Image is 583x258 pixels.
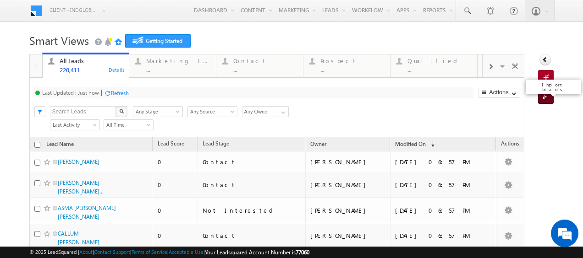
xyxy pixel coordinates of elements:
[203,181,301,189] div: Contact
[198,139,234,150] a: Lead Stage
[407,57,472,64] div: Qualified
[50,121,97,129] span: Last Activity
[233,66,297,73] div: ...
[310,231,386,240] div: [PERSON_NAME]
[390,54,478,77] a: Qualified...
[407,66,472,73] div: ...
[296,249,309,256] span: 77060
[233,57,297,64] div: Contact
[310,181,386,189] div: [PERSON_NAME]
[133,106,183,117] div: Lead Stage Filter
[42,139,78,151] a: Lead Name
[310,140,326,147] span: Owner
[187,106,237,117] div: Lead Source Filter
[395,140,426,147] span: Modified On
[58,230,99,246] a: CALLUM [PERSON_NAME]
[395,206,492,215] div: [DATE] 06:57 PM
[188,107,234,116] span: Any Source
[158,181,193,189] div: 0
[158,231,193,240] div: 0
[104,119,154,130] a: All Time
[29,33,89,48] span: Smart Views
[529,82,577,91] div: Import Leads
[187,106,237,117] a: Any Source
[94,249,130,255] a: Contact Support
[42,89,99,96] div: Last Updated : Just now
[303,54,390,77] a: Prospect...
[133,107,180,116] span: Any Stage
[58,204,116,220] a: ASMA [PERSON_NAME] [PERSON_NAME]
[50,106,116,117] input: Search Leads
[320,57,385,64] div: Prospect
[132,249,167,255] a: Terms of Service
[169,249,203,255] a: Acceptable Use
[119,109,124,113] img: Search
[58,158,99,165] a: [PERSON_NAME]
[58,179,104,195] a: [PERSON_NAME] [PERSON_NAME]...
[395,231,492,240] div: [DATE] 06:57 PM
[42,53,130,78] a: All Leads220,411Details
[427,141,434,148] span: (sorted descending)
[108,65,126,74] div: Details
[60,57,124,64] div: All Leads
[216,54,303,77] a: Contact...
[49,5,98,15] span: Client - indglobal1 (77060)
[158,206,193,215] div: 0
[34,142,40,148] input: Check all records
[390,139,439,150] a: Modified On (sorted descending)
[310,206,386,215] div: [PERSON_NAME]
[146,66,210,73] div: ...
[146,57,210,64] div: Marketing Leads
[60,66,124,73] div: 220,411
[104,121,150,129] span: All Time
[496,139,524,150] span: Actions
[242,106,289,117] input: Type to Search
[153,139,189,150] a: Lead Score
[158,158,193,166] div: 0
[242,106,288,117] div: Owner Filter
[276,107,288,116] a: Show All Items
[320,66,385,73] div: ...
[125,34,191,48] a: Getting Started
[203,158,301,166] div: Contact
[478,88,519,98] button: Actions
[50,119,100,130] a: Last Activity
[203,206,301,215] div: Not Interested
[395,181,492,189] div: [DATE] 06:57 PM
[203,231,301,240] div: Contact
[205,249,309,256] span: Your Leadsquared Account Number is
[79,249,93,255] a: About
[310,158,386,166] div: [PERSON_NAME]
[111,90,129,97] div: Refresh
[129,54,216,77] a: Marketing Leads...
[395,158,492,166] div: [DATE] 06:57 PM
[29,248,309,257] span: © 2025 LeadSquared | | | | |
[203,140,229,147] span: Lead Stage
[133,106,183,117] a: Any Stage
[158,140,184,147] span: Lead Score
